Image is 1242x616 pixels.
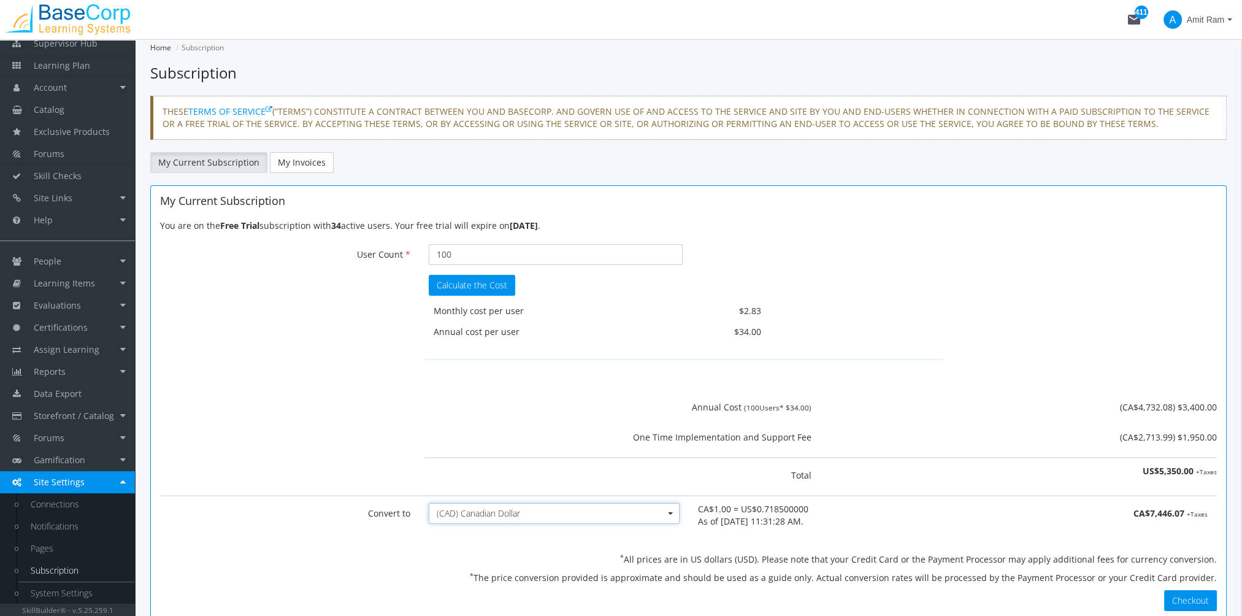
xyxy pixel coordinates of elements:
label: Annual cost per user [424,326,641,338]
span: Assign Learning [34,344,99,355]
span: Select box activate [429,503,679,524]
a: System Settings [18,582,135,604]
span: Account [34,82,67,93]
span: Skill Checks [34,170,82,182]
a: Home [150,42,171,53]
span: Help [34,214,53,226]
span: Catalog [34,104,64,115]
label: One Time Implementation and Support Fee [415,427,821,444]
span: As of [DATE] 11:31:28 AM. [698,515,803,527]
span: CA$1.00 = US$0.718500000 [698,503,808,515]
span: Certifications [34,321,88,333]
strong: Free Trial [220,220,259,231]
span: Annual Cost [692,401,742,413]
span: (CAD) Canadian Dollar [437,507,662,520]
li: Subscription [173,39,224,56]
strong: 34 [331,220,341,231]
span: Users [759,402,780,412]
span: Forums [34,148,64,160]
strong: CA$7,446.07 [1133,507,1184,519]
span: A [1163,10,1182,29]
span: Data Export [34,388,82,399]
span: (CA$4,732.08) [1120,401,1175,413]
div: The price conversion provided is approximate and should be used as a guide only. Actual conversio... [160,572,1217,584]
label: Convert to [151,503,420,520]
a: Subscription [18,560,135,582]
div: THESE (“TERMS”) CONSTITUTE A CONTRACT BETWEEN YOU AND BASECORP. AND GOVERN USE OF AND ACCESS TO T... [150,96,1227,140]
strong: US$5,350.00 [1143,465,1194,477]
button: Checkout [1164,590,1217,611]
span: $1,950.00 [1178,431,1217,443]
strong: [DATE] [510,220,538,231]
span: Learning Items [34,277,95,289]
span: Reports [34,366,66,377]
a: Pages [18,537,135,560]
label: Monthly cost per user [424,305,641,317]
a: My Current Subscription [150,152,267,173]
span: Exclusive Products [34,126,110,137]
span: Forums [34,432,64,444]
p: $34.00 [650,326,761,347]
span: Storefront / Catalog [34,410,114,422]
div: All prices are in US dollars (USD). Please note that your Credit Card or the Payment Processor ma... [160,553,1217,566]
a: TERMS OF SERVICE [188,106,272,117]
span: +Taxes [1196,468,1217,476]
span: Supervisor Hub [34,37,98,49]
span: (CA$2,713.99) [1120,431,1175,443]
p: $2.83 [650,305,761,326]
span: Learning Plan [34,60,90,71]
a: Connections [18,493,135,515]
span: Site Links [34,192,72,204]
span: $3,400.00 [1178,401,1217,413]
a: My Invoices [270,152,334,173]
span: Evaluations [34,299,81,311]
span: Gamification [34,454,85,466]
label: User Count [151,244,420,261]
span: Amit Ram [1187,9,1224,31]
button: Calculate the Cost [429,275,515,296]
a: Notifications [18,515,135,537]
div: You are on the subscription with active users. Your free trial will expire on . [160,220,1217,232]
label: Total [415,465,821,482]
span: +Taxes [1187,510,1208,518]
small: (100 * $34.00) [744,402,811,412]
span: Site Settings [34,476,85,488]
small: SkillBuilder® - v.5.25.259.1 [22,605,113,615]
h1: Subscription [150,63,1227,83]
span: My Current Subscription [160,193,285,208]
mat-icon: mail [1127,12,1141,27]
span: People [34,255,61,267]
